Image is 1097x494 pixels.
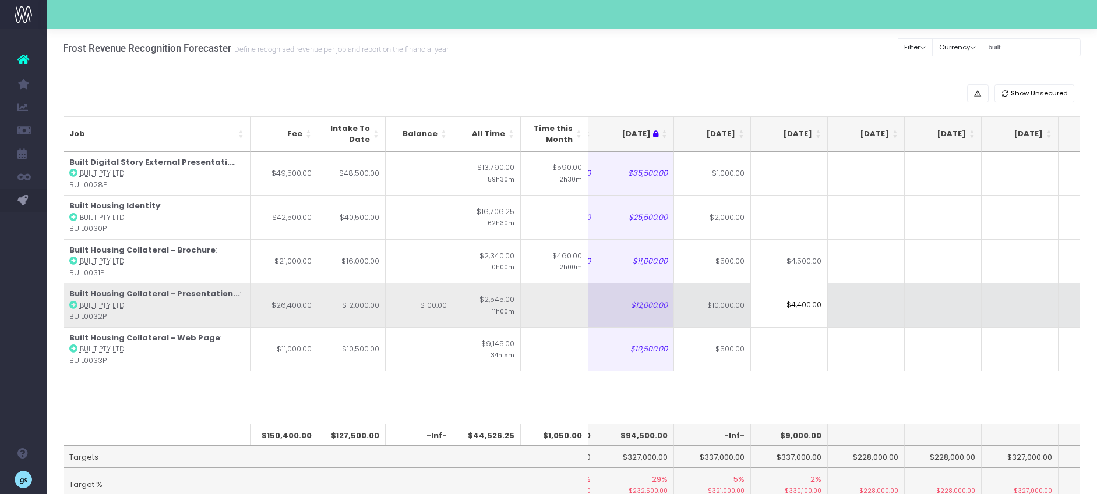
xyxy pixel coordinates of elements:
th: Job: activate to sort column ascending [64,116,251,152]
span: Show Unsecured [1011,88,1068,98]
td: $10,500.00 [318,327,386,371]
abbr: Built Pty Ltd [80,301,124,310]
td: $11,000.00 [251,327,318,371]
th: $94,500.00 [597,424,674,446]
small: 2h30m [559,173,582,184]
th: $127,500.00 [318,424,386,446]
th: Dec 25: activate to sort column ascending [828,116,905,152]
small: 62h30m [488,217,514,228]
td: $327,000.00 [982,445,1059,467]
th: $1,050.00 [521,424,588,446]
td: : BUIL0031P [64,239,251,283]
th: Balance: activate to sort column ascending [386,116,453,152]
td: : BUIL0028P [64,152,251,196]
th: $9,000.00 [751,424,828,446]
td: $460.00 [521,239,588,283]
th: Jan 26: activate to sort column ascending [905,116,982,152]
span: 5% [733,474,745,485]
td: : BUIL0030P [64,195,251,239]
td: $500.00 [674,239,751,283]
td: $48,500.00 [318,152,386,196]
td: $25,500.00 [597,195,674,239]
strong: Built Housing Collateral - Brochure [69,244,216,255]
td: $1,000.00 [674,152,751,196]
th: -Inf- [386,424,453,446]
th: Sep 25 : activate to sort column ascending [597,116,674,152]
small: 10h00m [490,261,514,272]
span: 2% [810,474,821,485]
td: $13,790.00 [453,152,521,196]
th: All Time: activate to sort column ascending [453,116,521,152]
td: $2,545.00 [453,283,521,327]
td: : BUIL0033P [64,327,251,371]
td: $9,145.00 [453,327,521,371]
th: Intake To Date: activate to sort column ascending [318,116,386,152]
td: -$100.00 [386,283,453,327]
td: $500.00 [674,327,751,371]
th: Oct 25: activate to sort column ascending [674,116,751,152]
strong: Built Housing Identity [69,200,160,211]
td: $49,500.00 [251,152,318,196]
strong: Built Housing Collateral - Presentation... [69,288,240,299]
th: Feb 26: activate to sort column ascending [982,116,1059,152]
strong: Built Housing Collateral - Web Page [69,332,220,343]
td: $4,500.00 [751,239,828,283]
td: $2,340.00 [453,239,521,283]
abbr: Built Pty Ltd [80,344,124,354]
th: $44,526.25 [453,424,521,446]
td: $10,000.00 [674,283,751,327]
span: - [894,474,898,485]
button: Show Unsecured [994,84,1075,102]
th: Fee: activate to sort column ascending [251,116,318,152]
td: $35,500.00 [597,152,674,196]
small: 34h15m [491,349,514,360]
abbr: Built Pty Ltd [80,169,124,178]
td: $12,000.00 [597,283,674,327]
small: 59h30m [488,173,514,184]
td: $40,500.00 [318,195,386,239]
td: $21,000.00 [251,239,318,283]
td: $16,000.00 [318,239,386,283]
small: 2h00m [559,261,582,272]
td: $16,706.25 [453,195,521,239]
th: Time this Month: activate to sort column ascending [521,116,588,152]
td: $26,400.00 [251,283,318,327]
td: $327,000.00 [597,445,674,467]
td: $228,000.00 [828,445,905,467]
td: Targets [64,445,588,467]
abbr: Built Pty Ltd [80,257,124,266]
td: $337,000.00 [674,445,751,467]
th: -Inf- [674,424,751,446]
span: 29% [652,474,668,485]
small: 11h00m [492,305,514,316]
th: Nov 25: activate to sort column ascending [751,116,828,152]
small: Define recognised revenue per job and report on the financial year [231,42,449,54]
button: Filter [898,38,933,56]
h3: Frost Revenue Recognition Forecaster [63,42,449,54]
td: $11,000.00 [597,239,674,283]
td: $10,500.00 [597,327,674,371]
td: $2,000.00 [674,195,751,239]
td: : BUIL0032P [64,283,251,327]
td: $42,500.00 [251,195,318,239]
abbr: Built Pty Ltd [80,213,124,222]
img: images/default_profile_image.png [15,471,32,488]
td: $12,000.00 [318,283,386,327]
span: - [1048,474,1052,485]
td: $337,000.00 [751,445,828,467]
strong: Built Digital Story External Presentati... [69,157,234,168]
td: $228,000.00 [905,445,982,467]
input: Search... [982,38,1081,56]
span: - [971,474,975,485]
td: $590.00 [521,152,588,196]
th: $150,400.00 [251,424,318,446]
button: Currency [932,38,982,56]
